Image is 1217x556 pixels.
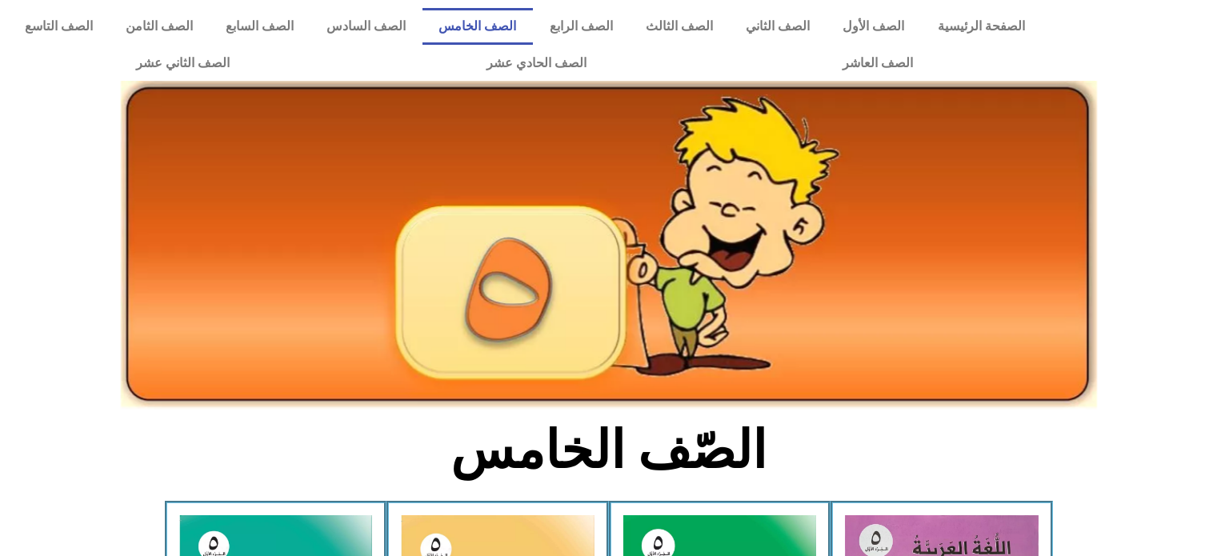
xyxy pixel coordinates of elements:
[827,8,921,45] a: الصف الأول
[715,45,1041,82] a: الصف العاشر
[358,45,714,82] a: الصف الحادي عشر
[344,419,873,482] h2: الصّف الخامس
[8,45,358,82] a: الصف الثاني عشر
[109,8,209,45] a: الصف الثامن
[8,8,109,45] a: الصف التاسع
[422,8,533,45] a: الصف الخامس
[629,8,729,45] a: الصف الثالث
[729,8,826,45] a: الصف الثاني
[921,8,1041,45] a: الصفحة الرئيسية
[209,8,310,45] a: الصف السابع
[310,8,422,45] a: الصف السادس
[533,8,629,45] a: الصف الرابع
